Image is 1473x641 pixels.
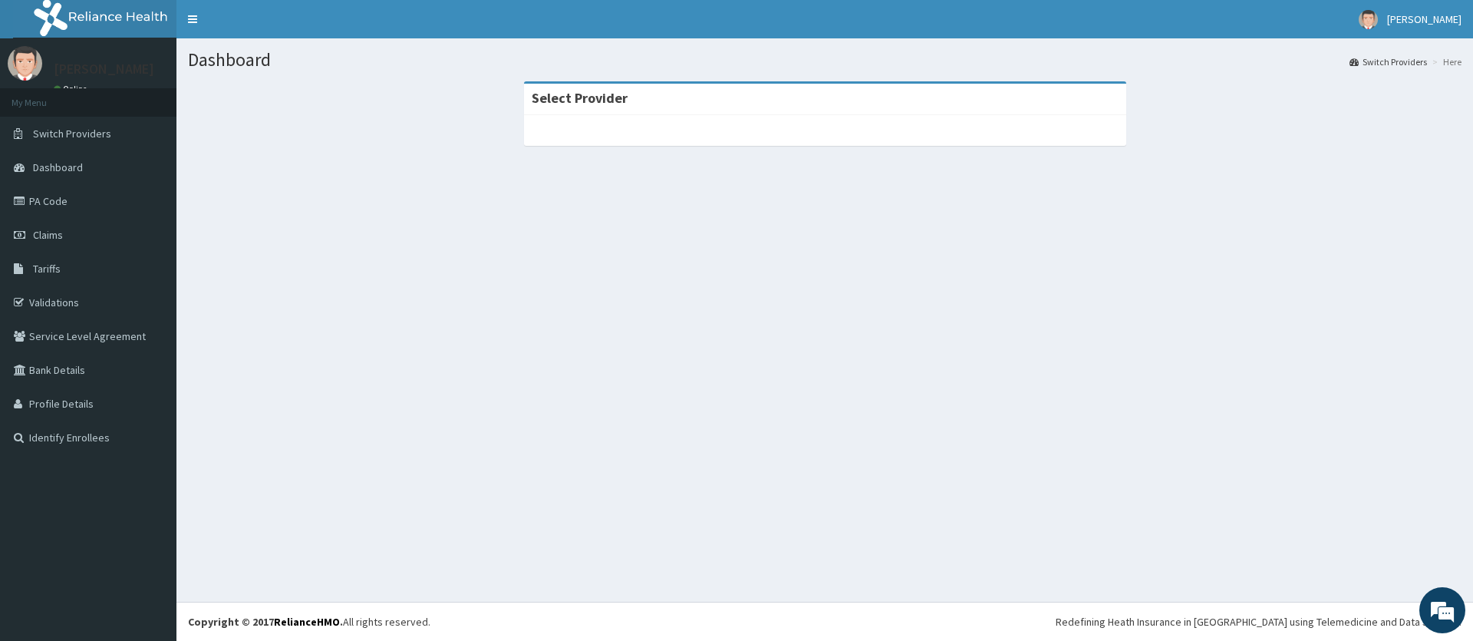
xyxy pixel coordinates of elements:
[33,160,83,174] span: Dashboard
[33,127,111,140] span: Switch Providers
[1429,55,1461,68] li: Here
[532,89,628,107] strong: Select Provider
[1359,10,1378,29] img: User Image
[176,602,1473,641] footer: All rights reserved.
[1349,55,1427,68] a: Switch Providers
[188,615,343,629] strong: Copyright © 2017 .
[1056,614,1461,629] div: Redefining Heath Insurance in [GEOGRAPHIC_DATA] using Telemedicine and Data Science!
[54,62,154,76] p: [PERSON_NAME]
[188,50,1461,70] h1: Dashboard
[33,228,63,242] span: Claims
[54,84,91,94] a: Online
[8,46,42,81] img: User Image
[1387,12,1461,26] span: [PERSON_NAME]
[33,262,61,276] span: Tariffs
[274,615,340,629] a: RelianceHMO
